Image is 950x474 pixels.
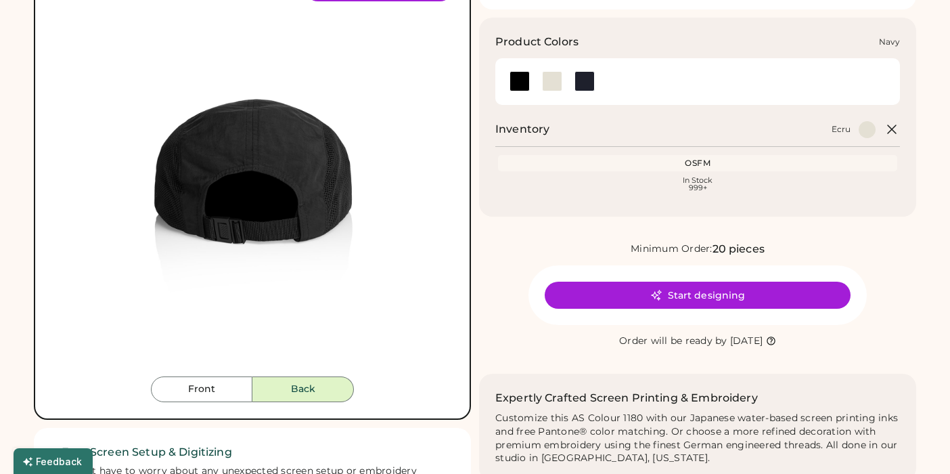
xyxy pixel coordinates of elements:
[495,390,758,406] h2: Expertly Crafted Screen Printing & Embroidery
[879,37,900,47] div: Navy
[545,282,851,309] button: Start designing
[832,124,851,135] div: Ecru
[495,121,549,137] h2: Inventory
[151,376,252,402] button: Front
[495,34,579,50] h3: Product Colors
[712,241,765,257] div: 20 pieces
[501,158,895,169] div: OSFM
[252,376,354,402] button: Back
[501,177,895,192] div: In Stock 999+
[631,242,712,256] div: Minimum Order:
[495,412,900,466] div: Customize this AS Colour 1180 with our Japanese water-based screen printing inks and free Pantone...
[730,335,763,348] div: [DATE]
[619,335,727,348] div: Order will be ready by
[886,413,944,471] iframe: Front Chat
[50,444,455,460] h2: ✓ Free Screen Setup & Digitizing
